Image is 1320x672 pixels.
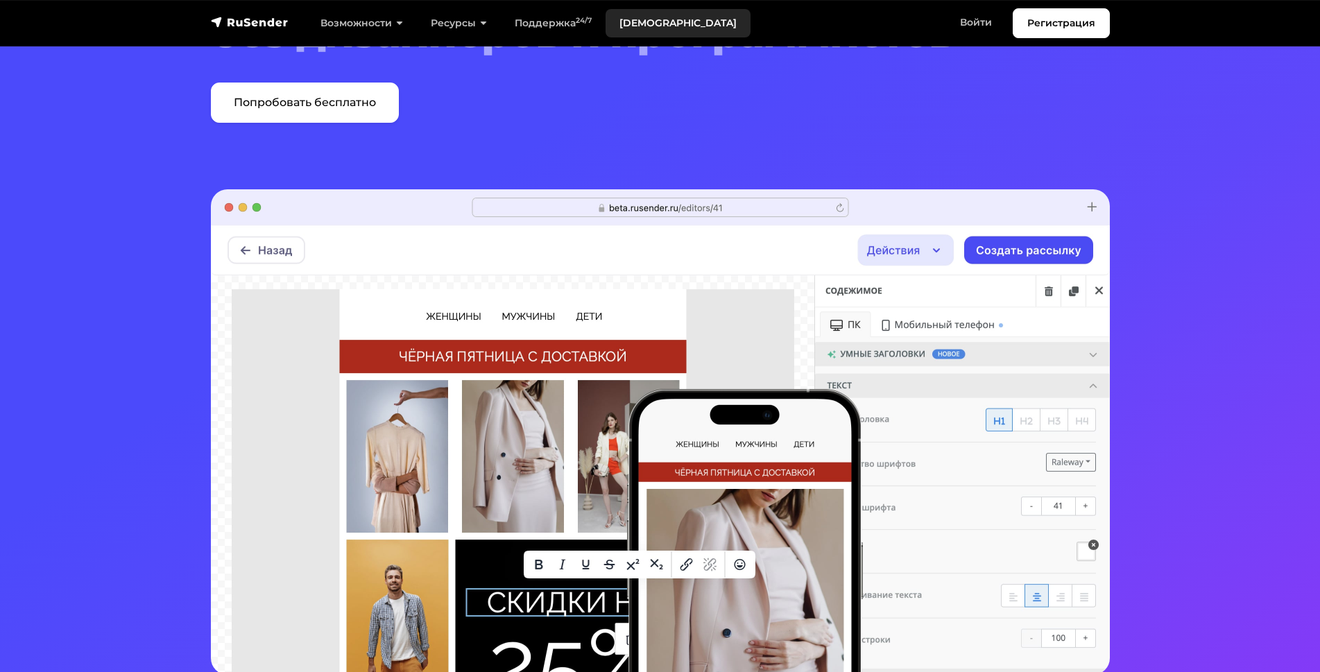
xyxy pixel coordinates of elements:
a: [DEMOGRAPHIC_DATA] [606,9,751,37]
a: Войти [946,8,1006,37]
a: Попробовать бесплатно [211,83,399,123]
sup: 24/7 [576,16,592,25]
a: Возможности [307,9,417,37]
a: Ресурсы [417,9,501,37]
a: Поддержка24/7 [501,9,606,37]
a: Регистрация [1013,8,1110,38]
img: RuSender [211,15,289,29]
